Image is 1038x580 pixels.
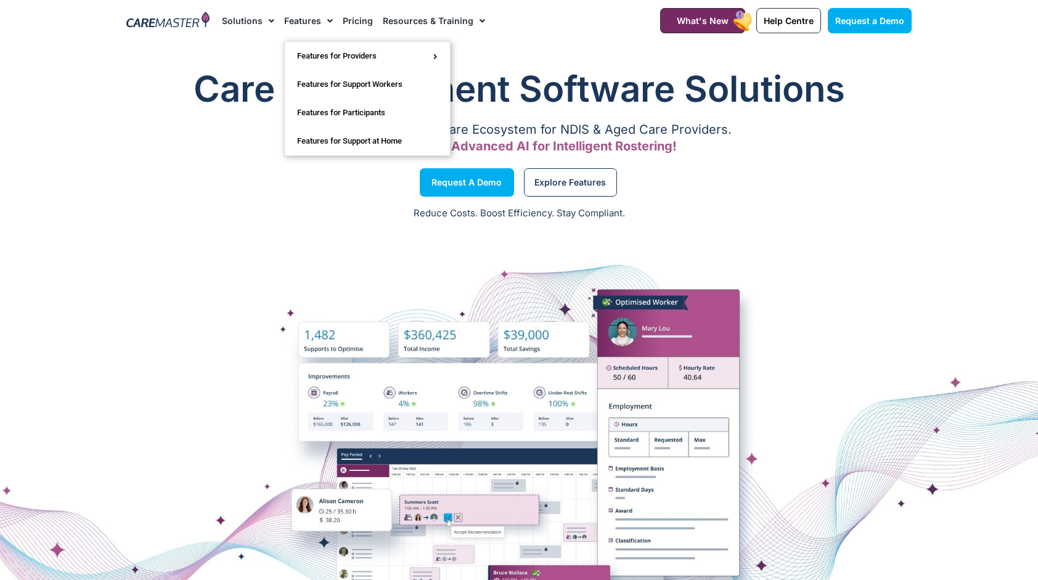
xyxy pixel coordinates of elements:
span: Now Featuring Advanced AI for Intelligent Rostering! [361,139,677,153]
ul: Features [284,41,451,156]
a: What's New [660,8,745,33]
img: CareMaster Logo [126,12,210,30]
a: Request a Demo [828,8,912,33]
a: Features for Providers [285,42,450,70]
span: Explore Features [534,179,606,186]
a: Help Centre [756,8,821,33]
p: Reduce Costs. Boost Efficiency. Stay Compliant. [7,206,1031,221]
span: Request a Demo [431,179,502,186]
a: Features for Support at Home [285,127,450,155]
a: Features for Support Workers [285,70,450,99]
h1: Care Management Software Solutions [126,64,912,113]
a: Request a Demo [420,168,514,197]
span: What's New [677,15,729,26]
span: Request a Demo [835,15,904,26]
a: Features for Participants [285,99,450,127]
span: Help Centre [764,15,814,26]
a: Explore Features [524,168,617,197]
p: A Comprehensive Software Ecosystem for NDIS & Aged Care Providers. [126,126,912,134]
